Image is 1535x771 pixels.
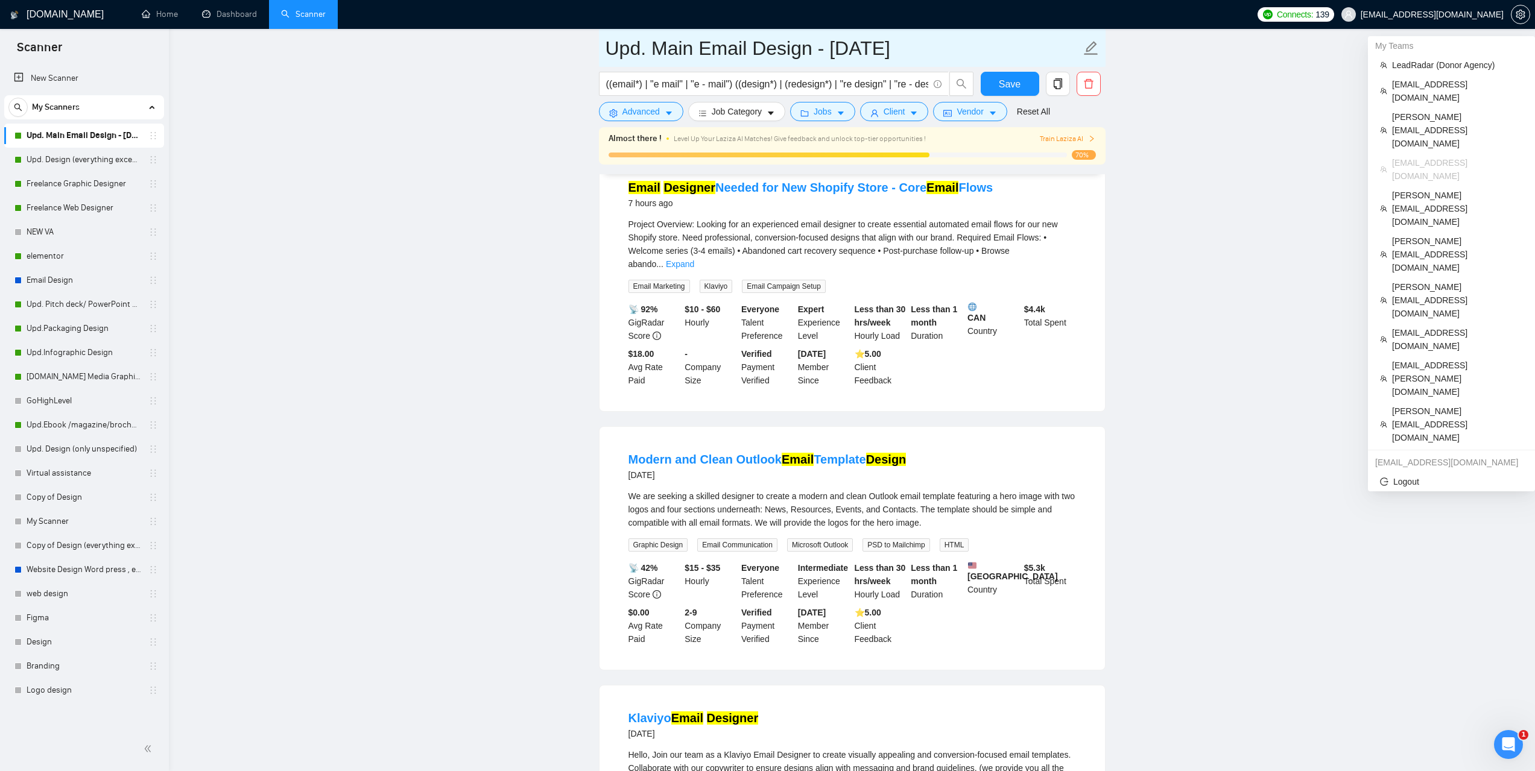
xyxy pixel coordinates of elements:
[665,109,673,118] span: caret-down
[27,365,141,389] a: [DOMAIN_NAME] Media Graphics
[911,563,957,586] b: Less than 1 month
[707,711,759,725] mark: Designer
[628,453,907,466] a: Modern and Clean OutlookEmailTemplateDesign
[148,637,158,647] span: holder
[599,102,683,121] button: settingAdvancedcaret-down
[27,389,141,413] a: GoHighLevel
[790,102,855,121] button: folderJobscaret-down
[870,109,879,118] span: user
[27,533,141,558] a: Copy of Design (everything except unspecified)
[4,66,164,90] li: New Scanner
[739,561,796,601] div: Talent Preference
[685,349,688,359] b: -
[142,9,178,19] a: homeHome
[148,492,158,502] span: holder
[1024,304,1045,314] b: $ 4.4k
[148,613,158,623] span: holder
[741,563,779,573] b: Everyone
[1511,10,1530,19] a: setting
[628,181,660,194] mark: Email
[697,538,777,552] span: Email Communication
[27,654,141,678] a: Branding
[798,349,826,359] b: [DATE]
[628,538,688,552] span: Graphic Design
[787,538,853,552] span: Microsoft Outlook
[148,275,158,285] span: holder
[1380,475,1523,488] span: Logout
[884,105,905,118] span: Client
[782,453,814,466] mark: Email
[14,66,154,90] a: New Scanner
[855,349,881,359] b: ⭐️ 5.00
[712,105,762,118] span: Job Category
[148,324,158,333] span: holder
[798,304,824,314] b: Expert
[628,181,993,194] a: Email DesignerNeeded for New Shopify Store - CoreEmailFlows
[981,72,1039,96] button: Save
[148,131,158,140] span: holder
[148,565,158,574] span: holder
[148,420,158,430] span: holder
[628,219,1058,269] span: Project Overview: Looking for an experienced email designer to create essential automated email f...
[814,105,832,118] span: Jobs
[1380,297,1387,304] span: team
[1277,8,1313,21] span: Connects:
[852,347,909,387] div: Client Feedback
[148,203,158,213] span: holder
[1017,105,1050,118] a: Reset All
[27,630,141,654] a: Design
[739,303,796,342] div: Talent Preference
[965,303,1022,342] div: Country
[1380,375,1387,382] span: team
[281,9,326,19] a: searchScanner
[1380,421,1387,428] span: team
[1315,8,1329,21] span: 139
[796,347,852,387] div: Member Since
[626,347,683,387] div: Avg Rate Paid
[967,303,1019,323] b: CAN
[628,196,993,210] div: 7 hours ago
[685,608,697,617] b: 2-9
[1380,87,1387,95] span: team
[682,561,739,601] div: Hourly
[1392,404,1523,444] span: [PERSON_NAME][EMAIL_ADDRESS][DOMAIN_NAME]
[866,453,907,466] mark: Design
[1046,78,1069,89] span: copy
[1380,251,1387,258] span: team
[741,349,772,359] b: Verified
[609,132,662,145] span: Almost there !
[767,109,775,118] span: caret-down
[1040,133,1095,145] button: Train Laziza AI
[628,349,654,359] b: $18.00
[950,78,973,89] span: search
[144,743,156,755] span: double-left
[626,561,683,601] div: GigRadar Score
[148,468,158,478] span: holder
[674,134,926,143] span: Level Up Your Laziza AI Matches! Give feedback and unlock top-tier opportunities !
[685,304,720,314] b: $10 - $60
[1380,127,1387,134] span: team
[27,461,141,485] a: Virtual assistance
[1024,563,1045,573] b: $ 5.3k
[148,227,158,237] span: holder
[855,304,906,327] b: Less than 30 hrs/week
[148,300,158,309] span: holder
[739,606,796,646] div: Payment Verified
[148,685,158,695] span: holder
[148,372,158,382] span: holder
[685,563,720,573] b: $15 - $35
[663,181,715,194] mark: Designer
[1380,166,1387,173] span: team
[968,303,976,311] img: 🌐
[1046,72,1070,96] button: copy
[148,251,158,261] span: holder
[742,280,826,293] span: Email Campaign Setup
[999,77,1021,92] span: Save
[628,563,658,573] b: 📡 42%
[628,608,650,617] b: $0.00
[27,341,141,365] a: Upd.Infographic Design
[32,95,80,119] span: My Scanners
[911,304,957,327] b: Less than 1 month
[1088,135,1095,142] span: right
[27,582,141,606] a: web design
